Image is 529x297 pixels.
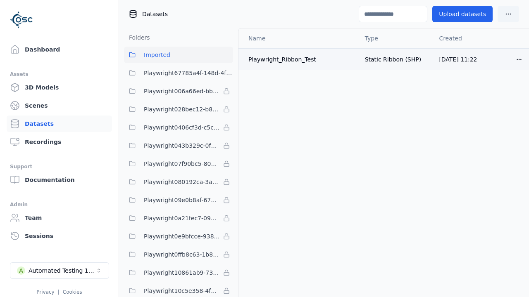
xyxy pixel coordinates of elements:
a: Sessions [7,228,112,244]
a: Team [7,210,112,226]
button: Playwright0ffb8c63-1b89-42f9-8930-08c6864de4e8 [124,246,233,263]
span: Playwright006a66ed-bbfa-4b84-a6f2-8b03960da6f1 [144,86,220,96]
a: Scenes [7,97,112,114]
span: Playwright0a21fec7-093e-446e-ac90-feefe60349da [144,213,220,223]
button: Playwright0a21fec7-093e-446e-ac90-feefe60349da [124,210,233,226]
span: Playwright67785a4f-148d-4fca-8377-30898b20f4a2 [144,68,233,78]
button: Playwright10861ab9-735f-4df9-aafe-eebd5bc866d9 [124,264,233,281]
th: Name [238,28,358,48]
h3: Folders [124,33,150,42]
a: Privacy [36,289,54,295]
button: Playwright0e9bfcce-9385-4655-aad9-5e1830d0cbce [124,228,233,245]
span: Playwright0406cf3d-c5c6-4809-a891-d4d7aaf60441 [144,123,220,132]
img: Logo [10,8,33,31]
a: Recordings [7,134,112,150]
a: Dashboard [7,41,112,58]
div: A [17,266,25,275]
span: Playwright07f90bc5-80d1-4d58-862e-051c9f56b799 [144,159,220,169]
td: Static Ribbon (SHP) [358,48,433,70]
button: Playwright09e0b8af-6797-487c-9a58-df45af994400 [124,192,233,208]
a: Cookies [63,289,82,295]
button: Playwright028bec12-b853-4041-8716-f34111cdbd0b [124,101,233,118]
div: Support [10,162,109,172]
span: Datasets [142,10,168,18]
span: Playwright043b329c-0fea-4eef-a1dd-c1b85d96f68d [144,141,220,151]
span: Playwright10c5e358-4f76-4599-baaf-fd5b2776e6be [144,286,220,296]
button: Playwright67785a4f-148d-4fca-8377-30898b20f4a2 [124,65,233,81]
th: Type [358,28,433,48]
span: Imported [144,50,170,60]
button: Select a workspace [10,262,109,279]
span: [DATE] 11:22 [439,56,477,63]
span: Playwright10861ab9-735f-4df9-aafe-eebd5bc866d9 [144,268,220,278]
th: Created [432,28,509,48]
button: Upload datasets [432,6,493,22]
button: Playwright07f90bc5-80d1-4d58-862e-051c9f56b799 [124,156,233,172]
button: Playwright006a66ed-bbfa-4b84-a6f2-8b03960da6f1 [124,83,233,99]
span: Playwright09e0b8af-6797-487c-9a58-df45af994400 [144,195,220,205]
span: | [58,289,60,295]
a: Datasets [7,115,112,132]
button: Playwright043b329c-0fea-4eef-a1dd-c1b85d96f68d [124,137,233,154]
button: Playwright0406cf3d-c5c6-4809-a891-d4d7aaf60441 [124,119,233,136]
span: Playwright0ffb8c63-1b89-42f9-8930-08c6864de4e8 [144,250,220,259]
div: Assets [10,69,109,79]
span: Playwright028bec12-b853-4041-8716-f34111cdbd0b [144,104,220,114]
span: Playwright0e9bfcce-9385-4655-aad9-5e1830d0cbce [144,231,220,241]
div: Playwright_Ribbon_Test [248,55,352,64]
a: 3D Models [7,79,112,96]
span: Playwright080192ca-3ab8-4170-8689-2c2dffafb10d [144,177,220,187]
div: Admin [10,200,109,210]
a: Documentation [7,172,112,188]
div: Automated Testing 1 - Playwright [29,266,95,275]
button: Imported [124,47,233,63]
button: Playwright080192ca-3ab8-4170-8689-2c2dffafb10d [124,174,233,190]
